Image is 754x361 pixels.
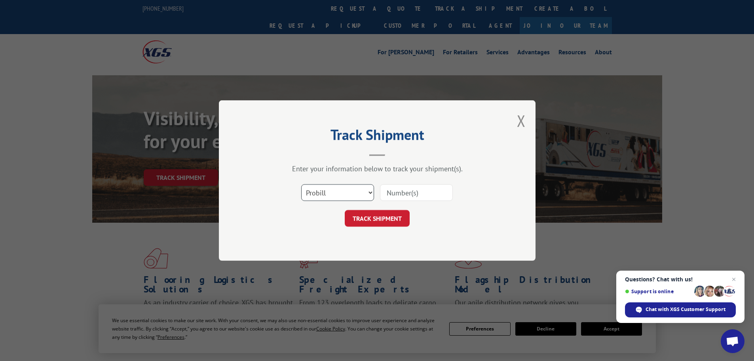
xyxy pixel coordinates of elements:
[517,110,526,131] button: Close modal
[646,306,726,313] span: Chat with XGS Customer Support
[625,302,736,317] span: Chat with XGS Customer Support
[625,288,691,294] span: Support is online
[258,164,496,173] div: Enter your information below to track your shipment(s).
[345,210,410,227] button: TRACK SHIPMENT
[721,329,745,353] a: Open chat
[380,184,453,201] input: Number(s)
[625,276,736,283] span: Questions? Chat with us!
[258,129,496,144] h2: Track Shipment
